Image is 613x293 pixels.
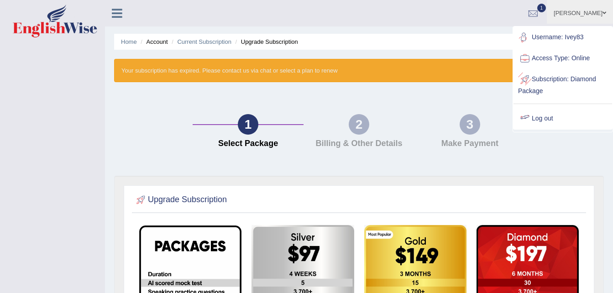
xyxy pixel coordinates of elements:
[308,139,410,148] h4: Billing & Other Details
[114,59,604,82] div: Your subscription has expired. Please contact us via chat or select a plan to renew
[134,193,227,207] h2: Upgrade Subscription
[177,38,231,45] a: Current Subscription
[121,38,137,45] a: Home
[513,27,612,48] a: Username: Ivey83
[460,114,480,135] div: 3
[513,69,612,99] a: Subscription: Diamond Package
[197,139,299,148] h4: Select Package
[419,139,521,148] h4: Make Payment
[349,114,369,135] div: 2
[238,114,258,135] div: 1
[513,48,612,69] a: Access Type: Online
[537,4,546,12] span: 1
[138,37,168,46] li: Account
[233,37,298,46] li: Upgrade Subscription
[513,108,612,129] a: Log out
